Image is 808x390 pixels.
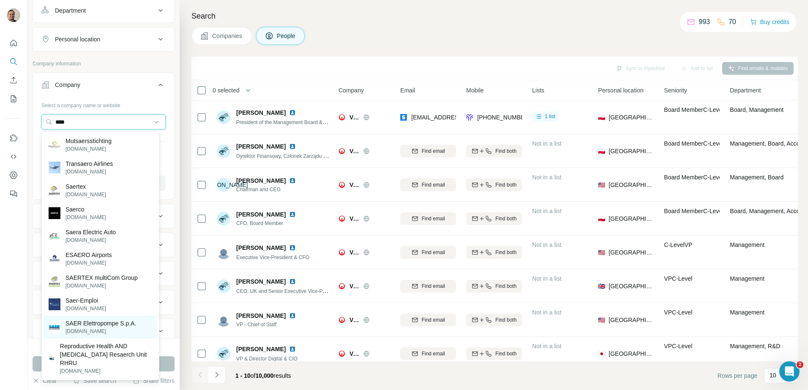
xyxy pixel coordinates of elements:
span: Management, Board [730,174,783,181]
button: Find both [466,280,522,292]
p: Saerco [66,205,106,214]
img: Avatar [217,279,230,293]
img: Logo of Veolia [338,283,345,290]
button: Find email [400,246,456,259]
button: Industry [33,206,174,226]
span: Find both [495,215,516,222]
span: Not in a list [532,140,561,147]
img: Transaero Airlines [49,162,60,173]
span: [PERSON_NAME] [236,277,286,286]
button: Company [33,75,174,98]
span: Rows per page [718,371,757,380]
p: 70 [729,17,736,27]
span: 🇬🇧 [598,282,605,290]
button: Find email [400,145,456,157]
p: [DOMAIN_NAME] [66,168,113,176]
img: LinkedIn logo [289,346,296,352]
span: Find both [495,181,516,189]
button: Share filters [133,376,175,385]
img: Saerco [49,207,60,219]
span: 10,000 [256,372,274,379]
span: Veolia [349,316,359,324]
button: Clear [33,376,57,385]
img: LinkedIn logo [289,312,296,319]
img: SAERTEX multiCom Group [49,276,60,287]
p: [DOMAIN_NAME] [66,236,116,244]
p: [DOMAIN_NAME] [66,328,136,335]
button: Find email [400,280,456,292]
span: [PERSON_NAME] [236,210,286,219]
span: [PERSON_NAME] [236,176,286,185]
span: VP C-Level [664,309,692,316]
img: Logo of Veolia [338,317,345,323]
button: Employees (size) [33,292,174,312]
button: Find both [466,314,522,326]
span: [PERSON_NAME] [236,142,286,151]
img: Logo of Veolia [338,148,345,154]
span: 2 [797,361,803,368]
img: Mutsaersstichting [49,139,60,151]
p: [DOMAIN_NAME] [66,259,112,267]
span: VP C-Level [664,343,692,349]
span: [PERSON_NAME] [236,244,286,252]
button: Find email [400,212,456,225]
button: Find both [466,145,522,157]
button: My lists [7,91,20,106]
img: LinkedIn logo [289,177,296,184]
span: 🇵🇱 [598,113,605,122]
p: [DOMAIN_NAME] [66,145,112,153]
p: SAERTEX multiCom Group [66,274,138,282]
span: [GEOGRAPHIC_DATA] [609,248,654,257]
img: Avatar [217,111,230,124]
span: Not in a list [532,208,561,214]
img: Avatar [217,313,230,327]
span: 1 - 10 [235,372,251,379]
p: [DOMAIN_NAME] [66,305,106,312]
span: [GEOGRAPHIC_DATA] [609,282,654,290]
span: Not in a list [532,309,561,316]
span: 🇵🇱 [598,214,605,223]
span: Seniority [664,86,687,95]
span: Not in a list [532,275,561,282]
span: Management [730,309,764,316]
button: Find email [400,179,456,191]
span: 🇯🇵 [598,349,605,358]
button: Feedback [7,186,20,201]
span: 🇺🇸 [598,316,605,324]
button: Use Surfe API [7,149,20,164]
span: [PERSON_NAME] [236,311,286,320]
span: CEO, UK and Senior Executive Vice-President, [GEOGRAPHIC_DATA] [236,287,396,294]
button: Save search [73,376,116,385]
img: provider skrapp logo [400,113,407,122]
span: Find email [422,350,445,357]
span: Companies [212,32,243,40]
span: Find both [495,350,516,357]
span: Executive Vice-President & CFO [236,255,309,260]
span: People [277,32,296,40]
span: VP & Director Digital & CIO [236,356,298,362]
span: [PHONE_NUMBER] [477,114,530,121]
button: Search [7,54,20,69]
span: Not in a list [532,174,561,181]
p: [DOMAIN_NAME] [66,214,106,221]
span: [GEOGRAPHIC_DATA] [609,214,654,223]
button: HQ location [33,235,174,255]
h4: Search [191,10,798,22]
span: Veolia [349,349,359,358]
span: VP C-Level [664,275,692,282]
button: Find both [466,212,522,225]
img: Avatar [217,144,230,158]
div: Company [55,81,80,89]
p: [DOMAIN_NAME] [66,191,106,198]
span: [GEOGRAPHIC_DATA] [609,147,654,155]
span: Company [338,86,364,95]
img: LinkedIn logo [289,109,296,116]
img: Avatar [217,212,230,225]
span: Department [730,86,761,95]
div: [PERSON_NAME] [217,178,230,192]
p: Transaero Airlines [66,160,113,168]
div: Personal location [55,35,100,43]
img: Reproductive Health AND HIV Resaerch Unit RHRU [49,355,55,362]
img: Saertex [49,184,60,196]
span: Chairman and CEO [236,186,299,193]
